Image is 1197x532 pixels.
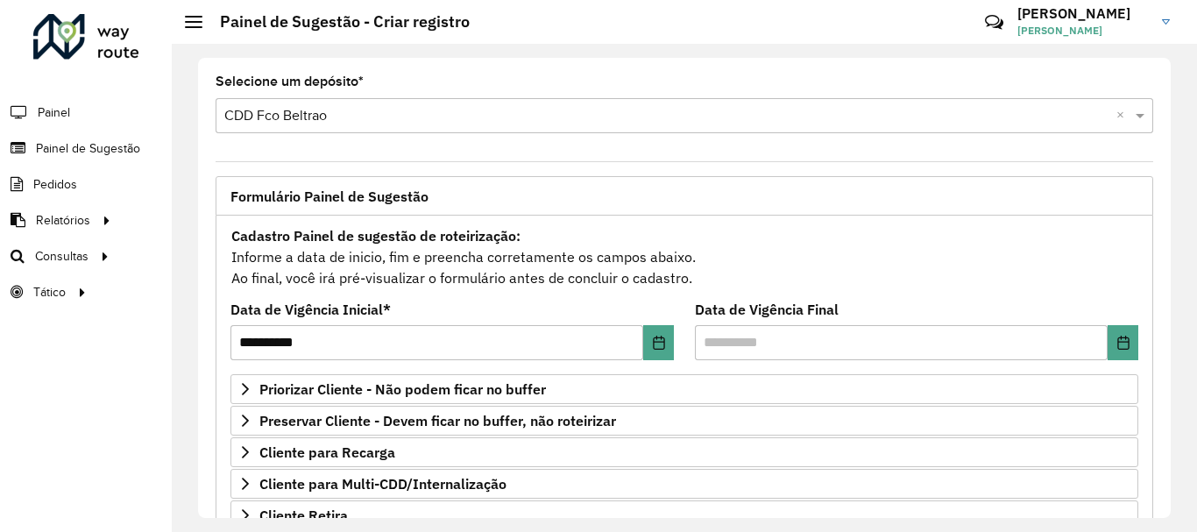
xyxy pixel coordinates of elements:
h3: [PERSON_NAME] [1017,5,1149,22]
a: Cliente para Multi-CDD/Internalização [230,469,1138,499]
span: Tático [33,283,66,301]
a: Priorizar Cliente - Não podem ficar no buffer [230,374,1138,404]
span: Painel [38,103,70,122]
div: Informe a data de inicio, fim e preencha corretamente os campos abaixo. Ao final, você irá pré-vi... [230,224,1138,289]
span: Cliente para Recarga [259,445,395,459]
label: Data de Vigência Final [695,299,839,320]
span: Preservar Cliente - Devem ficar no buffer, não roteirizar [259,414,616,428]
span: Priorizar Cliente - Não podem ficar no buffer [259,382,546,396]
strong: Cadastro Painel de sugestão de roteirização: [231,227,521,245]
span: Consultas [35,247,89,266]
a: Preservar Cliente - Devem ficar no buffer, não roteirizar [230,406,1138,436]
button: Choose Date [1108,325,1138,360]
a: Contato Rápido [975,4,1013,41]
span: Clear all [1116,105,1131,126]
span: [PERSON_NAME] [1017,23,1149,39]
span: Painel de Sugestão [36,139,140,158]
a: Cliente para Recarga [230,437,1138,467]
a: Cliente Retira [230,500,1138,530]
button: Choose Date [643,325,674,360]
h2: Painel de Sugestão - Criar registro [202,12,470,32]
span: Relatórios [36,211,90,230]
span: Formulário Painel de Sugestão [230,189,429,203]
span: Cliente para Multi-CDD/Internalização [259,477,506,491]
label: Selecione um depósito [216,71,364,92]
span: Cliente Retira [259,508,348,522]
label: Data de Vigência Inicial [230,299,391,320]
span: Pedidos [33,175,77,194]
